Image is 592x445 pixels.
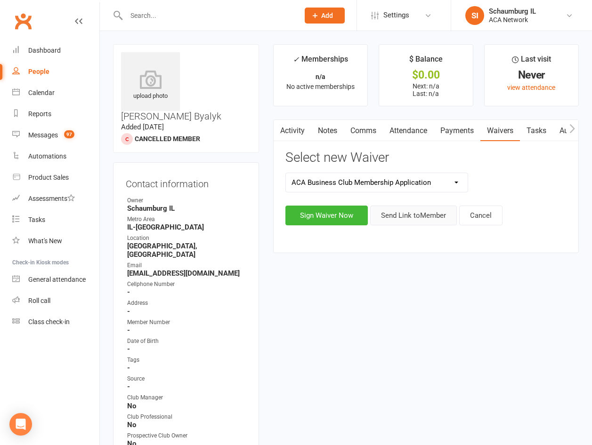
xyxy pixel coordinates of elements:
[12,188,99,209] a: Assessments
[127,307,246,316] strong: -
[127,421,246,429] strong: No
[305,8,345,24] button: Add
[28,318,70,326] div: Class check-in
[12,61,99,82] a: People
[285,206,368,225] button: Sign Waiver Now
[12,290,99,311] a: Roll call
[520,120,553,142] a: Tasks
[370,206,457,225] button: Send Link toMember
[127,393,246,402] div: Club Manager
[135,135,200,143] span: Cancelled member
[127,326,246,334] strong: -
[12,209,99,230] a: Tasks
[12,82,99,103] a: Calendar
[127,364,246,372] strong: -
[127,223,246,231] strong: IL-[GEOGRAPHIC_DATA]
[12,230,99,252] a: What's New
[388,70,464,80] div: $0.00
[127,374,246,383] div: Source
[507,84,555,91] a: view attendance
[121,52,251,121] h3: [PERSON_NAME] Byalyk
[28,174,69,181] div: Product Sales
[127,204,246,213] strong: Schaumburg IL
[489,7,536,16] div: Schaumburg IL
[344,120,383,142] a: Comms
[12,125,99,146] a: Messages 97
[465,6,484,25] div: SI
[274,120,311,142] a: Activity
[493,70,570,80] div: Never
[28,237,62,245] div: What's New
[28,152,66,160] div: Automations
[127,431,246,440] div: Prospective Club Owner
[127,402,246,410] strong: No
[127,269,246,278] strong: [EMAIL_ADDRESS][DOMAIN_NAME]
[127,242,246,259] strong: [GEOGRAPHIC_DATA], [GEOGRAPHIC_DATA]
[28,216,45,223] div: Tasks
[64,130,74,138] span: 97
[127,261,246,270] div: Email
[127,337,246,346] div: Date of Birth
[11,9,35,33] a: Clubworx
[293,53,348,71] div: Memberships
[285,151,567,165] h3: Select new Waiver
[480,120,520,142] a: Waivers
[383,120,434,142] a: Attendance
[12,269,99,290] a: General attendance kiosk mode
[127,215,246,224] div: Metro Area
[28,297,50,304] div: Roll call
[121,123,164,131] time: Added [DATE]
[121,70,180,101] div: upload photo
[28,276,86,283] div: General attendance
[127,234,246,243] div: Location
[127,299,246,308] div: Address
[28,47,61,54] div: Dashboard
[28,110,51,118] div: Reports
[127,345,246,353] strong: -
[512,53,551,70] div: Last visit
[489,16,536,24] div: ACA Network
[28,89,55,96] div: Calendar
[123,9,292,22] input: Search...
[28,195,75,202] div: Assessments
[286,83,355,90] span: No active memberships
[126,175,246,189] h3: Contact information
[127,318,246,327] div: Member Number
[316,73,325,80] strong: n/a
[12,146,99,167] a: Automations
[311,120,344,142] a: Notes
[434,120,480,142] a: Payments
[127,288,246,296] strong: -
[321,12,333,19] span: Add
[12,311,99,333] a: Class kiosk mode
[28,68,49,75] div: People
[293,55,299,64] i: ✓
[127,413,246,421] div: Club Professional
[127,356,246,365] div: Tags
[12,167,99,188] a: Product Sales
[127,382,246,391] strong: -
[409,53,443,70] div: $ Balance
[28,131,58,139] div: Messages
[9,413,32,436] div: Open Intercom Messenger
[383,5,409,26] span: Settings
[388,82,464,97] p: Next: n/a Last: n/a
[12,103,99,125] a: Reports
[459,206,503,225] button: Cancel
[127,196,246,205] div: Owner
[12,40,99,61] a: Dashboard
[127,280,246,289] div: Cellphone Number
